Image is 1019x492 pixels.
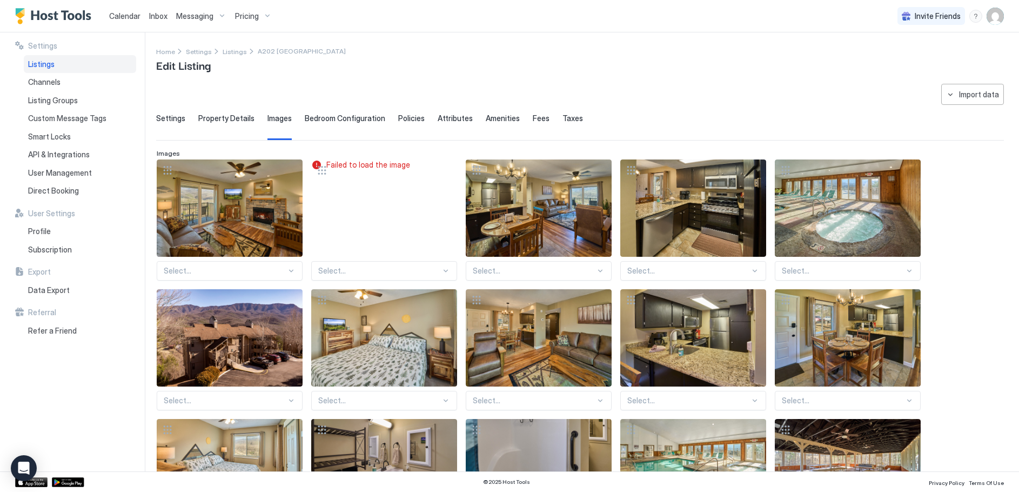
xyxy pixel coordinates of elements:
span: Data Export [28,285,70,295]
span: Pricing [235,11,259,21]
a: Smart Locks [24,128,136,146]
span: Home [156,48,175,56]
span: Calendar [109,11,140,21]
span: Channels [28,77,61,87]
span: Property Details [198,114,254,123]
div: Breadcrumb [223,45,247,57]
span: Bedroom Configuration [305,114,385,123]
a: Refer a Friend [24,322,136,340]
a: Google Play Store [52,477,84,487]
span: Listings [28,59,55,69]
span: Failed to load the image [326,160,453,170]
a: Calendar [109,10,140,22]
div: User profile [987,8,1004,25]
a: Custom Message Tags [24,109,136,128]
span: Amenities [486,114,520,123]
a: Host Tools Logo [15,8,96,24]
div: View image [466,159,612,257]
div: View image [620,289,766,387]
a: Data Export [24,281,136,300]
span: Listing Groups [28,96,78,105]
div: menu [969,10,982,23]
a: User Management [24,164,136,182]
span: Images [157,149,180,157]
div: View image [775,159,921,257]
div: View image [157,159,303,257]
button: Import data [941,84,1004,105]
div: View image [620,159,766,257]
span: Invite Friends [915,11,961,21]
a: Listings [24,55,136,74]
span: Settings [156,114,185,123]
a: App Store [15,477,48,487]
a: Terms Of Use [969,476,1004,488]
a: Direct Booking [24,182,136,200]
span: Smart Locks [28,132,71,142]
span: Edit Listing [156,57,211,73]
a: Channels [24,73,136,91]
span: Images [267,114,292,123]
span: Refer a Friend [28,326,77,336]
span: API & Integrations [28,150,90,159]
span: Settings [186,48,212,56]
a: Settings [186,45,212,57]
div: Import data [959,89,999,100]
div: Breadcrumb [156,45,175,57]
span: Breadcrumb [258,47,346,55]
span: Fees [533,114,549,123]
a: API & Integrations [24,145,136,164]
div: View image [157,289,303,387]
span: Terms Of Use [969,480,1004,486]
span: Listings [223,48,247,56]
span: Attributes [438,114,473,123]
a: Profile [24,222,136,241]
span: Taxes [562,114,583,123]
span: Policies [398,114,425,123]
div: View image [775,289,921,387]
span: Messaging [176,11,213,21]
span: © 2025 Host Tools [483,478,530,486]
a: Home [156,45,175,57]
a: Subscription [24,241,136,259]
div: View image [311,289,457,387]
a: Listings [223,45,247,57]
div: Open Intercom Messenger [11,455,37,481]
a: Privacy Policy [929,476,964,488]
span: Referral [28,308,56,317]
span: User Management [28,168,92,178]
span: User Settings [28,209,75,218]
span: Direct Booking [28,186,79,196]
span: Subscription [28,245,72,255]
a: Listing Groups [24,91,136,110]
div: Breadcrumb [186,45,212,57]
span: Custom Message Tags [28,114,106,123]
div: View image [466,289,612,387]
span: Profile [28,227,51,236]
span: Privacy Policy [929,480,964,486]
span: Settings [28,41,57,51]
span: Inbox [149,11,167,21]
a: Inbox [149,10,167,22]
span: Export [28,267,51,277]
